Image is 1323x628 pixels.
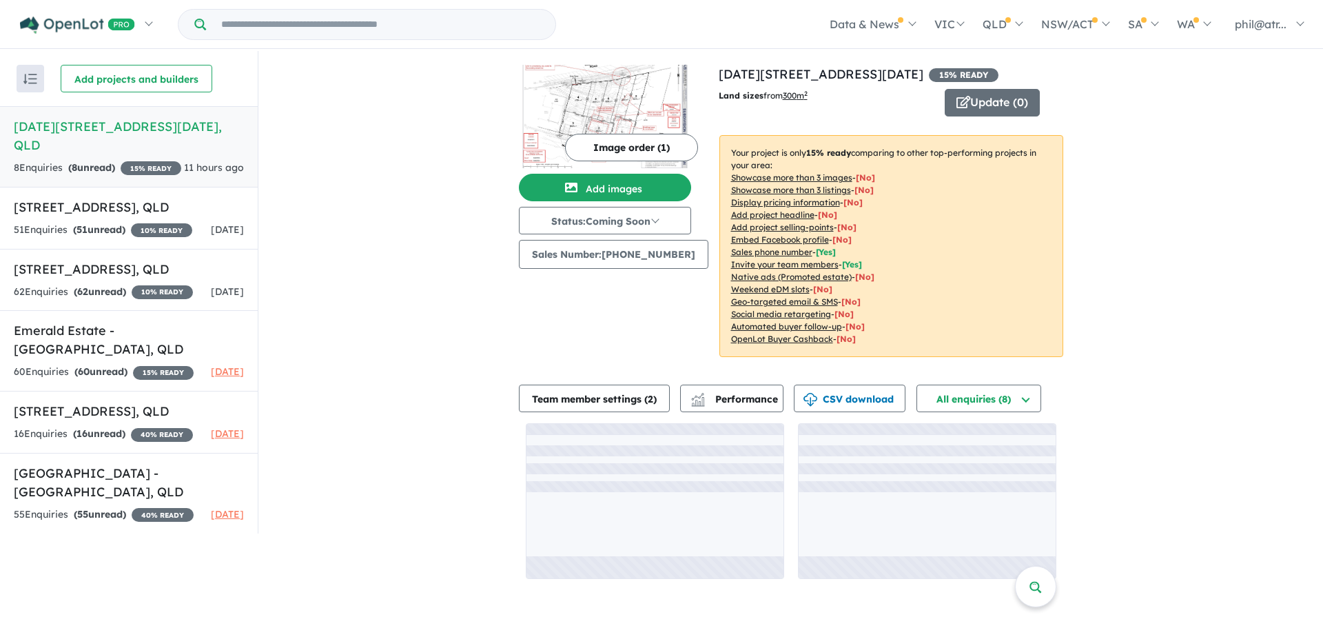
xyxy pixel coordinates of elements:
[73,427,125,440] strong: ( unread)
[72,161,77,174] span: 8
[76,427,88,440] span: 16
[843,197,863,207] span: [ No ]
[854,185,874,195] span: [ No ]
[211,508,244,520] span: [DATE]
[211,223,244,236] span: [DATE]
[519,207,691,234] button: Status:Coming Soon
[842,259,862,270] span: [ Yes ]
[731,234,829,245] u: Embed Facebook profile
[133,366,194,380] span: 15 % READY
[20,17,135,34] img: Openlot PRO Logo White
[14,284,193,301] div: 62 Enquir ies
[131,223,192,237] span: 10 % READY
[68,161,115,174] strong: ( unread)
[731,185,851,195] u: Showcase more than 3 listings
[731,284,810,294] u: Weekend eDM slots
[731,296,838,307] u: Geo-targeted email & SMS
[803,393,817,407] img: download icon
[14,321,244,358] h5: Emerald Estate - [GEOGRAPHIC_DATA] , QLD
[916,385,1041,412] button: All enquiries (8)
[719,66,923,82] a: [DATE][STREET_ADDRESS][DATE]
[806,148,851,158] b: 15 % ready
[719,135,1063,357] p: Your project is only comparing to other top-performing projects in your area: - - - - - - - - - -...
[731,334,833,344] u: OpenLot Buyer Cashback
[691,397,705,406] img: bar-chart.svg
[731,172,852,183] u: Showcase more than 3 images
[77,285,88,298] span: 62
[14,507,194,523] div: 55 Enquir ies
[834,309,854,319] span: [No]
[211,427,244,440] span: [DATE]
[945,89,1040,117] button: Update (0)
[565,134,698,161] button: Image order (1)
[691,393,704,401] img: line-chart.svg
[519,65,691,168] img: 1083-1093 Moggill Road - Kenmore
[731,321,842,332] u: Automated buyer follow-up
[783,90,808,101] u: 300 m
[76,223,88,236] span: 51
[693,393,778,405] span: Performance
[14,160,181,176] div: 8 Enquir ies
[14,364,194,381] div: 60 Enquir ies
[1235,17,1286,31] span: phil@atr...
[211,365,244,378] span: [DATE]
[73,223,125,236] strong: ( unread)
[837,334,856,344] span: [No]
[855,272,874,282] span: [No]
[132,508,194,522] span: 40 % READY
[731,210,814,220] u: Add project headline
[929,68,998,82] span: 15 % READY
[731,259,839,270] u: Invite your team members
[818,210,837,220] span: [ No ]
[74,285,126,298] strong: ( unread)
[837,222,857,232] span: [ No ]
[731,309,831,319] u: Social media retargeting
[132,285,193,299] span: 10 % READY
[804,90,808,97] sup: 2
[731,222,834,232] u: Add project selling-points
[731,197,840,207] u: Display pricing information
[648,393,653,405] span: 2
[61,65,212,92] button: Add projects and builders
[77,508,88,520] span: 55
[519,174,691,201] button: Add images
[74,508,126,520] strong: ( unread)
[23,74,37,84] img: sort.svg
[211,285,244,298] span: [DATE]
[519,240,708,269] button: Sales Number:[PHONE_NUMBER]
[731,247,812,257] u: Sales phone number
[519,385,670,412] button: Team member settings (2)
[14,426,193,443] div: 16 Enquir ies
[74,365,127,378] strong: ( unread)
[731,272,852,282] u: Native ads (Promoted estate)
[121,161,181,175] span: 15 % READY
[14,464,244,501] h5: [GEOGRAPHIC_DATA] - [GEOGRAPHIC_DATA] , QLD
[816,247,836,257] span: [ Yes ]
[856,172,875,183] span: [ No ]
[680,385,783,412] button: Performance
[184,161,244,174] span: 11 hours ago
[78,365,90,378] span: 60
[845,321,865,332] span: [No]
[14,198,244,216] h5: [STREET_ADDRESS] , QLD
[719,90,763,101] b: Land sizes
[794,385,905,412] button: CSV download
[832,234,852,245] span: [ No ]
[841,296,861,307] span: [No]
[14,260,244,278] h5: [STREET_ADDRESS] , QLD
[14,222,192,239] div: 51 Enquir ies
[14,402,244,421] h5: [STREET_ADDRESS] , QLD
[209,10,553,39] input: Try estate name, suburb, builder or developer
[813,284,832,294] span: [No]
[14,117,244,154] h5: [DATE][STREET_ADDRESS][DATE] , QLD
[131,428,193,442] span: 40 % READY
[719,89,934,103] p: from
